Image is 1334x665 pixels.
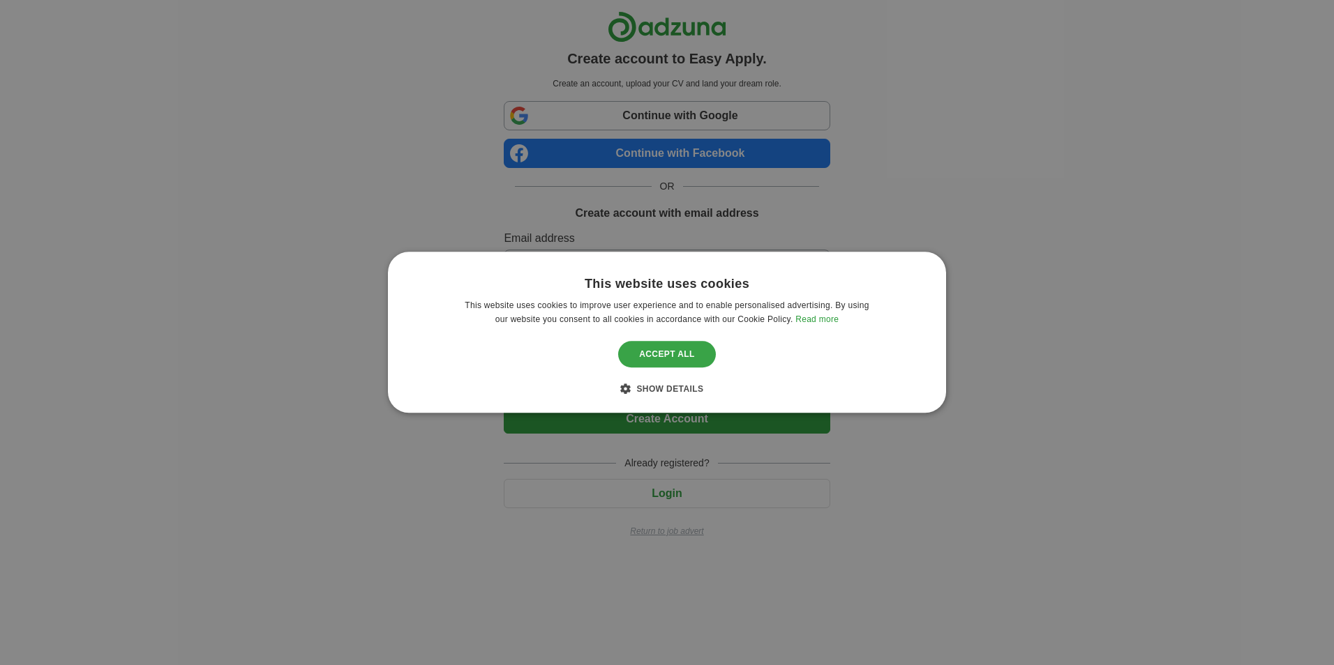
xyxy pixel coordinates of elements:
span: Show details [636,385,703,395]
div: This website uses cookies [585,276,749,292]
a: Read more, opens a new window [795,315,839,325]
div: Cookie consent dialog [388,252,946,413]
div: Show details [631,382,704,396]
span: This website uses cookies to improve user experience and to enable personalised advertising. By u... [465,301,869,325]
div: Accept all [618,341,716,367]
